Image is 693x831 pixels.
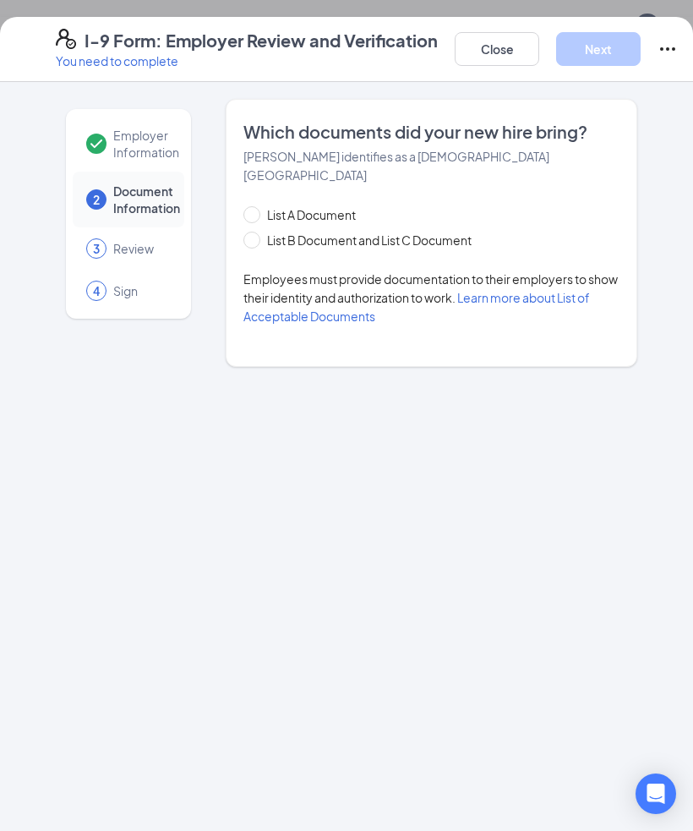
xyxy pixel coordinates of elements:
[243,271,618,324] span: Employees must provide documentation to their employers to show their identity and authorization ...
[56,29,76,49] svg: FormI9EVerifyIcon
[86,134,106,154] svg: Checkmark
[260,231,478,249] span: List B Document and List C Document
[85,29,438,52] h4: I-9 Form: Employer Review and Verification
[93,240,100,257] span: 3
[658,39,678,59] svg: Ellipses
[56,52,438,69] p: You need to complete
[93,191,100,208] span: 2
[113,127,179,161] span: Employer Information
[113,183,180,216] span: Document Information
[243,149,549,183] span: [PERSON_NAME] identifies as a [DEMOGRAPHIC_DATA][GEOGRAPHIC_DATA]
[260,205,363,224] span: List A Document
[556,32,641,66] button: Next
[243,120,619,144] span: Which documents did your new hire bring?
[113,240,167,257] span: Review
[93,282,100,299] span: 4
[113,282,167,299] span: Sign
[455,32,539,66] button: Close
[636,774,676,814] div: Open Intercom Messenger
